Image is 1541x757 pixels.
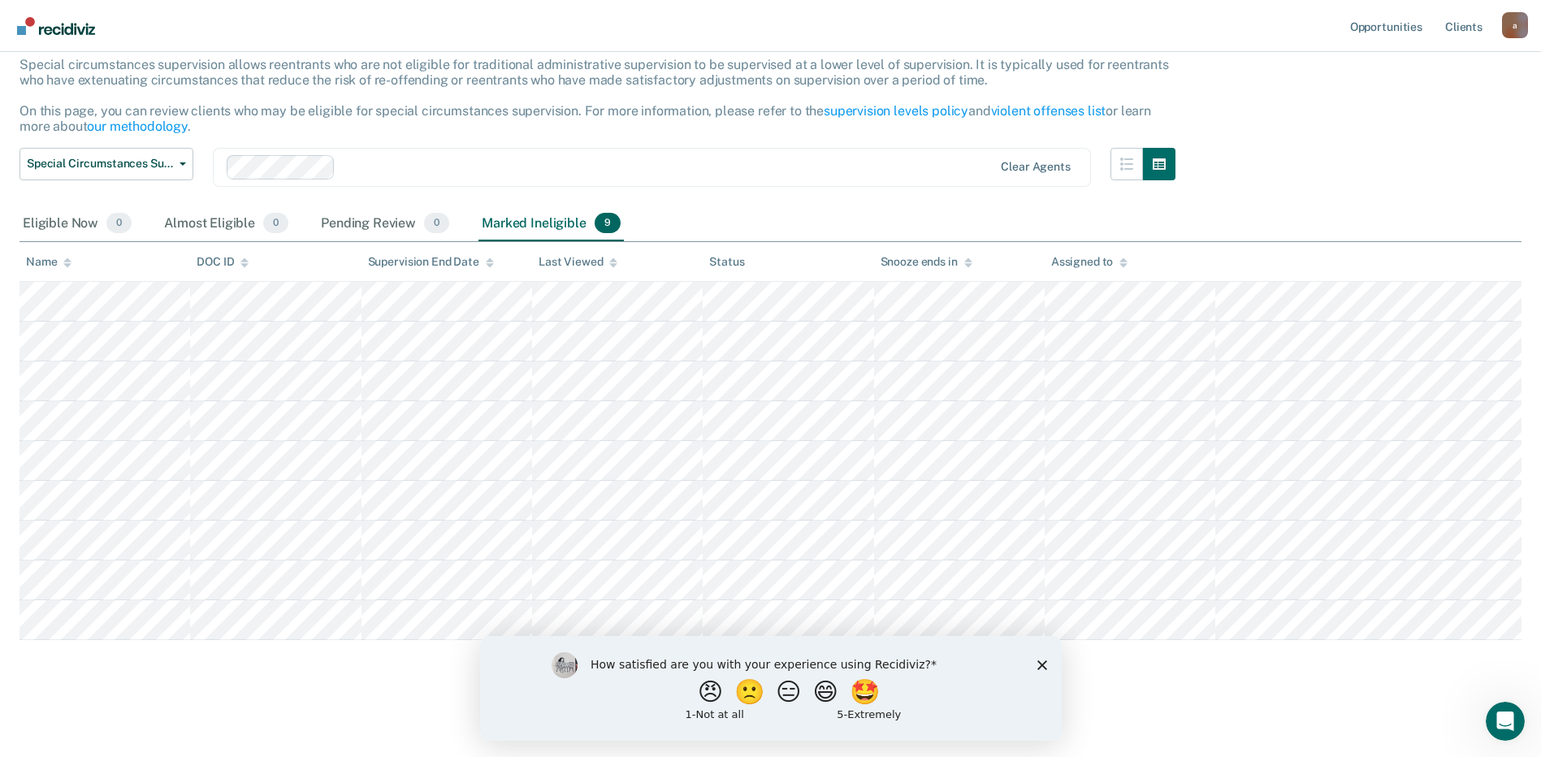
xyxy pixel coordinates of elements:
[595,213,621,234] span: 9
[1001,160,1070,174] div: Clear agents
[881,255,972,269] div: Snooze ends in
[1051,255,1128,269] div: Assigned to
[1486,702,1525,741] iframe: Intercom live chat
[19,206,135,242] div: Eligible Now0
[368,255,494,269] div: Supervision End Date
[197,255,249,269] div: DOC ID
[991,103,1106,119] a: violent offenses list
[87,119,188,134] a: our methodology
[539,255,617,269] div: Last Viewed
[26,255,71,269] div: Name
[824,103,968,119] a: supervision levels policy
[709,255,744,269] div: Status
[318,206,452,242] div: Pending Review0
[263,213,288,234] span: 0
[27,157,173,171] span: Special Circumstances Supervision
[1502,12,1528,38] div: a
[17,17,95,35] img: Recidiviz
[478,206,624,242] div: Marked Ineligible9
[424,213,449,234] span: 0
[19,148,193,180] button: Special Circumstances Supervision
[19,57,1169,135] p: Special circumstances supervision allows reentrants who are not eligible for traditional administ...
[161,206,292,242] div: Almost Eligible0
[1502,12,1528,38] button: Profile dropdown button
[106,213,132,234] span: 0
[480,636,1062,741] iframe: Survey by Kim from Recidiviz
